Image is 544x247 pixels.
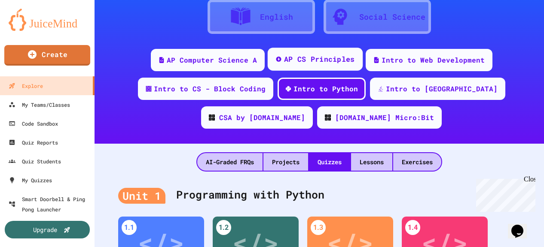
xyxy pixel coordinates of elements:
[284,54,355,65] div: AP CS Principles
[9,81,43,91] div: Explore
[3,3,59,54] div: Chat with us now!Close
[309,153,350,171] div: Quizzes
[33,225,57,234] div: Upgrade
[325,114,331,120] img: CODE_logo_RGB.png
[405,220,420,235] div: 1.4
[393,153,441,171] div: Exercises
[122,220,137,235] div: 1.1
[473,175,535,212] iframe: chat widget
[118,178,520,212] div: Programming with Python
[335,112,434,123] div: [DOMAIN_NAME] Micro:Bit
[9,137,58,148] div: Quiz Reports
[9,9,86,31] img: logo-orange.svg
[167,55,257,65] div: AP Computer Science A
[216,220,231,235] div: 1.2
[9,194,91,214] div: Smart Doorbell & Ping Pong Launcher
[9,175,52,185] div: My Quizzes
[197,153,263,171] div: AI-Graded FRQs
[386,84,498,94] div: Intro to [GEOGRAPHIC_DATA]
[359,11,425,23] div: Social Science
[293,84,358,94] div: Intro to Python
[263,153,308,171] div: Projects
[9,118,58,129] div: Code Sandbox
[382,55,485,65] div: Intro to Web Development
[9,99,70,110] div: My Teams/Classes
[311,220,326,235] div: 1.3
[209,114,215,120] img: CODE_logo_RGB.png
[4,45,90,66] a: Create
[219,112,305,123] div: CSA by [DOMAIN_NAME]
[154,84,266,94] div: Intro to CS - Block Coding
[118,188,165,204] div: Unit 1
[9,156,61,166] div: Quiz Students
[260,11,293,23] div: English
[508,213,535,238] iframe: chat widget
[351,153,392,171] div: Lessons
